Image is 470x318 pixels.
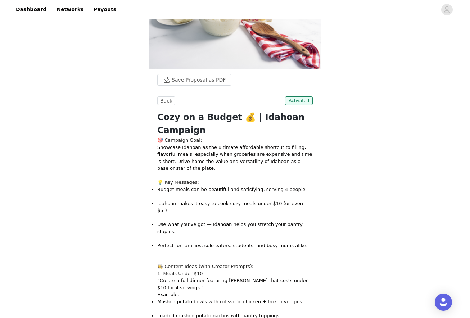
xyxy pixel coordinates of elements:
[52,1,88,18] a: Networks
[157,179,313,186] h3: 💡 Key Messages:
[157,137,313,144] h3: 🎯 Campaign Goal:
[435,294,452,311] div: Open Intercom Messenger
[157,200,313,221] p: Idahoan makes it easy to cook cozy meals under $10 (or even $5!)
[12,1,51,18] a: Dashboard
[157,221,313,242] p: Use what you’ve got — Idahoan helps you stretch your pantry staples.
[285,96,313,105] span: Activated
[89,1,121,18] a: Payouts
[157,298,313,312] p: Mashed potato bowls with rotisserie chicken + frozen veggies
[157,144,313,172] p: Showcase Idahoan as the ultimate affordable shortcut to filling, flavorful meals, especially when...
[443,4,450,15] div: avatar
[157,74,231,86] button: Save Proposal as PDF
[157,111,313,137] h1: Cozy on a Budget 💰 | Idahoan Campaign
[157,277,313,298] p: “Create a full dinner featuring [PERSON_NAME] that costs under $10 for 4 servings.” Example:
[157,263,313,270] h3: 👩‍🍳 Content Ideas (with Creator Prompts):
[157,96,175,105] button: Back
[157,242,313,256] p: Perfect for families, solo eaters, students, and busy moms alike.
[157,186,313,200] p: Budget meals can be beautiful and satisfying, serving 4 people
[157,270,313,277] h4: 1. Meals Under $10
